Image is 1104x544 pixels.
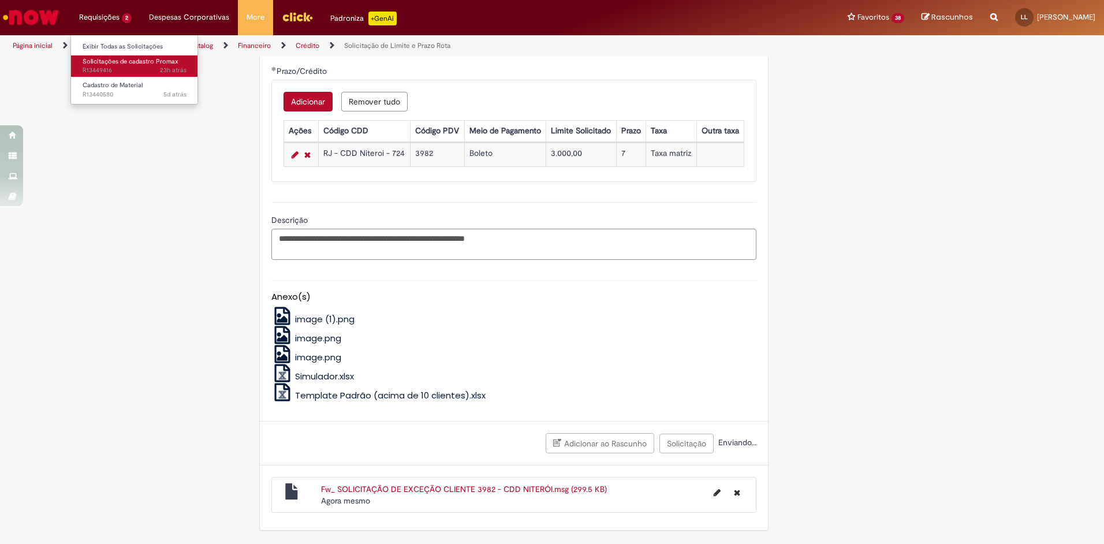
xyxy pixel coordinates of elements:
a: Remover linha 1 [301,148,314,162]
th: Outra taxa [696,120,744,141]
time: 26/08/2025 16:17:55 [160,66,187,74]
button: Add a row for Prazo/Crédito [284,92,333,111]
td: 3982 [411,143,464,166]
ul: Trilhas de página [9,35,728,57]
span: 5d atrás [163,90,187,99]
a: Rascunhos [922,12,973,23]
span: Agora mesmo [321,495,370,506]
span: Favoritos [857,12,889,23]
p: +GenAi [368,12,397,25]
a: image (1).png [271,313,355,325]
span: Cadastro de Material [83,81,143,90]
span: Enviando... [716,437,756,448]
time: 27/08/2025 15:44:20 [321,495,370,506]
a: Aberto R13440580 : Cadastro de Material [71,79,198,100]
span: More [247,12,264,23]
a: image.png [271,332,342,344]
a: Simulador.xlsx [271,370,355,382]
span: Prazo/Crédito [277,66,329,76]
a: Aberto R13449416 : Solicitações de cadastro Promax [71,55,198,77]
span: 23h atrás [160,66,187,74]
span: Simulador.xlsx [295,370,354,382]
a: Fw_ SOLICITAÇÃO DE EXCEÇÃO CLIENTE 3982 - CDD NITERÓI.msg (299.5 KB) [321,484,607,494]
th: Taxa [646,120,696,141]
span: R13449416 [83,66,187,75]
th: Código PDV [411,120,464,141]
span: image (1).png [295,313,355,325]
a: image.png [271,351,342,363]
a: Página inicial [13,41,53,50]
td: 3.000,00 [546,143,617,166]
time: 22/08/2025 15:50:01 [163,90,187,99]
span: Descrição [271,215,310,225]
th: Prazo [616,120,646,141]
button: Remove all rows for Prazo/Crédito [341,92,408,111]
th: Ações [284,120,318,141]
span: R13440580 [83,90,187,99]
span: Obrigatório Preenchido [271,66,277,71]
a: Crédito [296,41,319,50]
button: Editar nome de arquivo Fw_ SOLICITAÇÃO DE EXCEÇÃO CLIENTE 3982 - CDD NITERÓI.msg [707,483,728,502]
div: Padroniza [330,12,397,25]
td: RJ - CDD Niteroi - 724 [319,143,411,166]
img: click_logo_yellow_360x200.png [282,8,313,25]
span: 38 [892,13,904,23]
span: Requisições [79,12,120,23]
a: Exibir Todas as Solicitações [71,40,198,53]
td: Boleto [464,143,546,166]
a: Financeiro [238,41,271,50]
span: Solicitações de cadastro Promax [83,57,178,66]
span: [PERSON_NAME] [1037,12,1095,22]
th: Meio de Pagamento [464,120,546,141]
th: Limite Solicitado [546,120,617,141]
th: Código CDD [319,120,411,141]
span: image.png [295,332,341,344]
span: Rascunhos [931,12,973,23]
a: Editar Linha 1 [289,148,301,162]
td: Taxa matriz [646,143,696,166]
span: image.png [295,351,341,363]
span: LL [1021,13,1028,21]
button: Excluir Fw_ SOLICITAÇÃO DE EXCEÇÃO CLIENTE 3982 - CDD NITERÓI.msg [727,483,747,502]
a: Template Padrão (acima de 10 clientes).xlsx [271,389,486,401]
a: Solicitação de Limite e Prazo Rota [344,41,450,50]
textarea: Descrição [271,229,756,260]
span: Template Padrão (acima de 10 clientes).xlsx [295,389,486,401]
span: 2 [122,13,132,23]
td: 7 [616,143,646,166]
h5: Anexo(s) [271,292,756,302]
span: Despesas Corporativas [149,12,229,23]
img: ServiceNow [1,6,61,29]
ul: Requisições [70,35,198,105]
